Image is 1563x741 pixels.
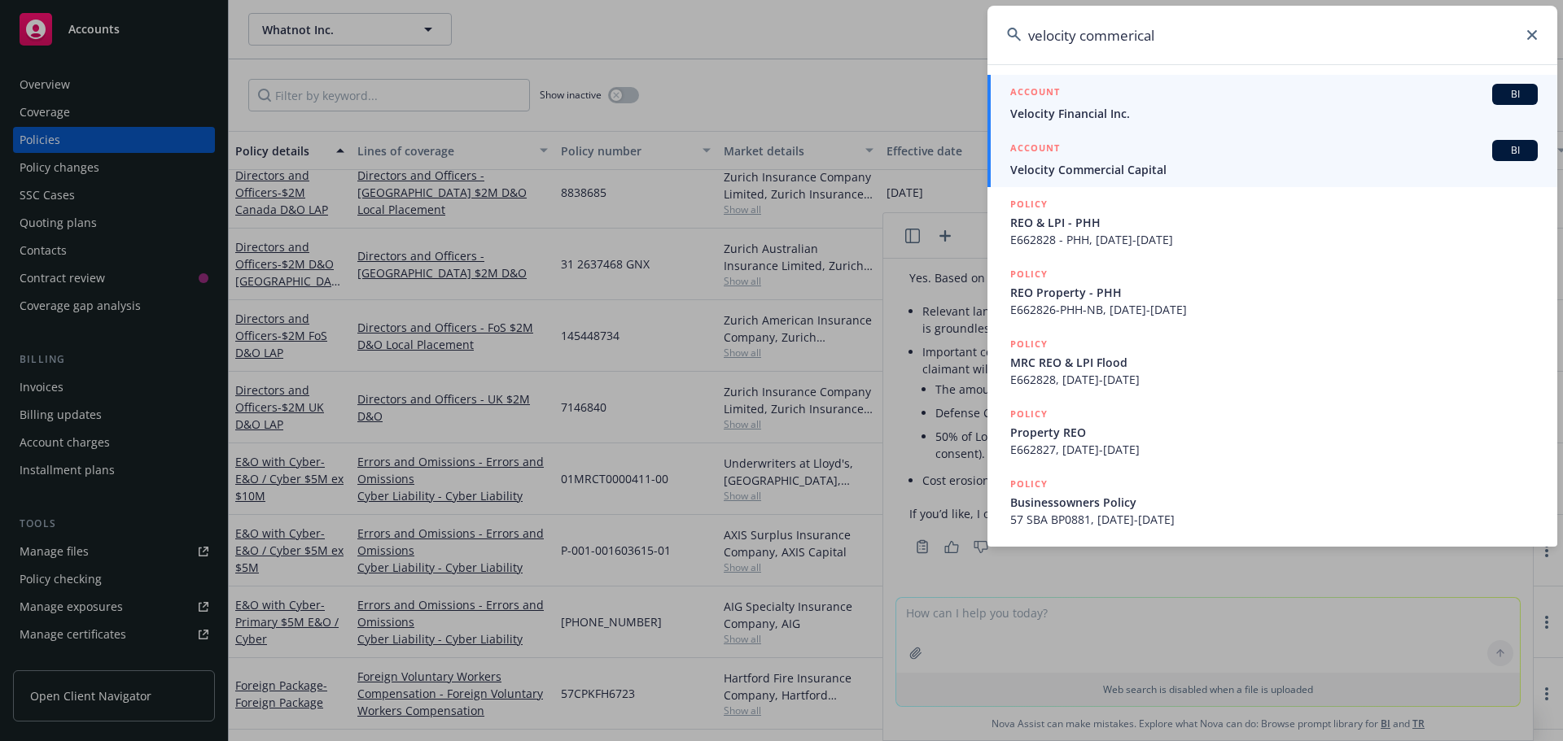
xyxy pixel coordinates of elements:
[1010,214,1538,231] span: REO & LPI - PHH
[1010,424,1538,441] span: Property REO
[1010,406,1048,422] h5: POLICY
[1010,284,1538,301] span: REO Property - PHH
[1010,354,1538,371] span: MRC REO & LPI Flood
[1010,441,1538,458] span: E662827, [DATE]-[DATE]
[1010,84,1060,103] h5: ACCOUNT
[1010,105,1538,122] span: Velocity Financial Inc.
[1499,87,1531,102] span: BI
[1010,511,1538,528] span: 57 SBA BP0881, [DATE]-[DATE]
[1499,143,1531,158] span: BI
[1010,161,1538,178] span: Velocity Commercial Capital
[987,75,1557,131] a: ACCOUNTBIVelocity Financial Inc.
[1010,231,1538,248] span: E662828 - PHH, [DATE]-[DATE]
[1010,476,1048,492] h5: POLICY
[987,467,1557,537] a: POLICYBusinessowners Policy57 SBA BP0881, [DATE]-[DATE]
[1010,371,1538,388] span: E662828, [DATE]-[DATE]
[1010,196,1048,212] h5: POLICY
[1010,266,1048,282] h5: POLICY
[987,131,1557,187] a: ACCOUNTBIVelocity Commercial Capital
[987,327,1557,397] a: POLICYMRC REO & LPI FloodE662828, [DATE]-[DATE]
[987,257,1557,327] a: POLICYREO Property - PHHE662826-PHH-NB, [DATE]-[DATE]
[987,187,1557,257] a: POLICYREO & LPI - PHHE662828 - PHH, [DATE]-[DATE]
[1010,336,1048,352] h5: POLICY
[1010,301,1538,318] span: E662826-PHH-NB, [DATE]-[DATE]
[987,6,1557,64] input: Search...
[987,397,1557,467] a: POLICYProperty REOE662827, [DATE]-[DATE]
[1010,494,1538,511] span: Businessowners Policy
[1010,140,1060,159] h5: ACCOUNT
